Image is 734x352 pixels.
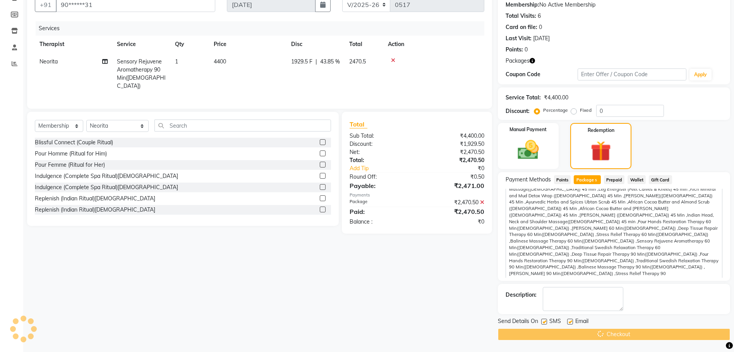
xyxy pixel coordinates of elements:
span: Sensory Rejuvene Aromatherapy 90 Min([DEMOGRAPHIC_DATA]) [572,277,707,283]
span: 4400 [214,58,226,65]
th: Action [383,36,484,53]
span: Send Details On [498,317,538,327]
span: Sensory Rejuvene Aromatherapy 90 Min([DEMOGRAPHIC_DATA]) [117,58,166,89]
div: [DATE] [533,34,550,43]
div: Indulgence (Complete Spa Ritual)[DEMOGRAPHIC_DATA] [35,172,178,180]
div: Membership: [506,1,539,9]
div: Payable: [344,181,417,190]
div: ₹0 [417,218,490,226]
div: 6 [538,12,541,20]
span: [PERSON_NAME] 90 Min([DEMOGRAPHIC_DATA]) , [509,271,616,276]
input: Enter Offer / Coupon Code [578,68,686,80]
span: Rich Mineral and Mud Detox Wrap ([DEMOGRAPHIC_DATA]) 45 Min , [509,186,716,198]
img: _gift.svg [584,138,617,164]
div: 0 [525,46,528,54]
span: Stress Relief Therapy 60 Min([DEMOGRAPHIC_DATA]) , [509,232,708,244]
span: Four Hands Restoration Therapy 60 Min([DEMOGRAPHIC_DATA]) , [509,219,711,231]
div: Service Total: [506,94,541,102]
span: Indian Head, Neck and Shoulder Massage([DEMOGRAPHIC_DATA]) 45 min , [509,180,658,192]
span: SMS [549,317,561,327]
span: Payment Methods [506,176,551,184]
div: Round Off: [344,173,417,181]
div: Indulgence (Complete Spa Ritual)[DEMOGRAPHIC_DATA] [35,183,178,191]
span: Traditional Swedish Relaxation Therapy 90 Min([DEMOGRAPHIC_DATA]) , [509,258,719,270]
div: Pour Homme (Ritual for Him) [35,150,107,158]
span: Balinese Massage Therapy 60 Min([DEMOGRAPHIC_DATA]) , [510,238,637,244]
span: | [316,58,317,66]
span: 43.85 % [320,58,340,66]
div: ₹2,470.50 [417,207,490,216]
div: Pour Femme (Ritual for Her) [35,161,105,169]
th: Price [209,36,286,53]
span: Four Hands Restoration Therapy 90 Min([DEMOGRAPHIC_DATA]) , [509,251,708,263]
div: Points: [506,46,523,54]
div: Replenish (Indian Ritual)[DEMOGRAPHIC_DATA] [35,195,155,203]
div: Total: [344,156,417,164]
div: Total Visits: [506,12,536,20]
div: ₹4,400.00 [544,94,568,102]
span: [PERSON_NAME] ([DEMOGRAPHIC_DATA]) 45 Min , [580,212,687,218]
div: Description: [506,291,537,299]
div: ₹1,929.50 [417,140,490,148]
span: Neorita [39,58,58,65]
span: 5 [594,178,598,183]
label: Manual Payment [509,126,547,133]
div: Coupon Code [506,70,578,79]
span: Email [575,317,588,327]
label: Redemption [588,127,614,134]
div: Sub Total: [344,132,417,140]
span: Indian Head, Neck and Shoulder Massage([DEMOGRAPHIC_DATA]) 45 min , [509,212,714,224]
div: ₹0.50 [417,173,490,181]
div: 0 [539,23,542,31]
span: Ayurvedic Herbs and Spices Ubtan Scrub 45 Min , [526,199,628,205]
span: Prepaid [604,175,625,184]
label: Fixed [580,107,592,114]
div: Last Visit: [506,34,532,43]
div: ₹4,400.00 [417,132,490,140]
button: Apply [689,69,712,80]
img: _cash.svg [511,138,545,162]
div: Balance : [344,218,417,226]
div: Blissful Connect (Couple Ritual) [35,138,113,147]
span: African Cocoa Butter and [PERSON_NAME] ([DEMOGRAPHIC_DATA]) 45 Min , [509,206,669,218]
div: Net: [344,148,417,156]
span: Wallet [628,175,646,184]
span: [PERSON_NAME]([DEMOGRAPHIC_DATA]) 45 Min , [509,193,713,205]
div: ₹2,470.50 [417,156,490,164]
span: 2470.5 [349,58,366,65]
span: Package [574,175,600,184]
span: Leg Energiser (Feet Calves & Knees) 45 min , [599,186,690,192]
input: Search [154,120,331,132]
span: Deep Tissue Repair Therapy 60 Min([DEMOGRAPHIC_DATA]) , [509,226,718,238]
span: 1929.5 F [291,58,312,66]
div: Services [36,21,490,36]
div: Card on file: [506,23,537,31]
span: Packages [506,57,530,65]
div: ₹2,471.00 [417,181,490,190]
div: ₹2,470.50 [417,198,490,207]
div: ₹2,470.50 [417,148,490,156]
span: Total [350,120,367,128]
div: Discount: [506,107,530,115]
div: Replenish (Indian Ritual)[DEMOGRAPHIC_DATA] [35,206,155,214]
th: Total [345,36,383,53]
span: Balinese Massage Therapy 90 Min([DEMOGRAPHIC_DATA]) , [578,264,705,270]
div: No Active Membership [506,1,722,9]
th: Disc [286,36,345,53]
div: Payments [350,192,484,198]
span: Points [554,175,571,184]
span: 1 [175,58,178,65]
span: Traditional Swedish Relaxation Therapy 60 Min([DEMOGRAPHIC_DATA]) , [509,245,660,257]
div: Package [344,198,417,207]
th: Therapist [35,36,112,53]
div: Discount: [344,140,417,148]
span: [PERSON_NAME] 60 Min([DEMOGRAPHIC_DATA]) , [572,226,678,231]
a: Add Tip [344,164,429,173]
th: Service [112,36,170,53]
th: Qty [170,36,209,53]
span: Gift Card [649,175,672,184]
label: Percentage [543,107,568,114]
div: ₹0 [429,164,490,173]
span: Deep Tissue Repair Therapy 90 Min([DEMOGRAPHIC_DATA]) , [572,251,700,257]
div: Paid: [344,207,417,216]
